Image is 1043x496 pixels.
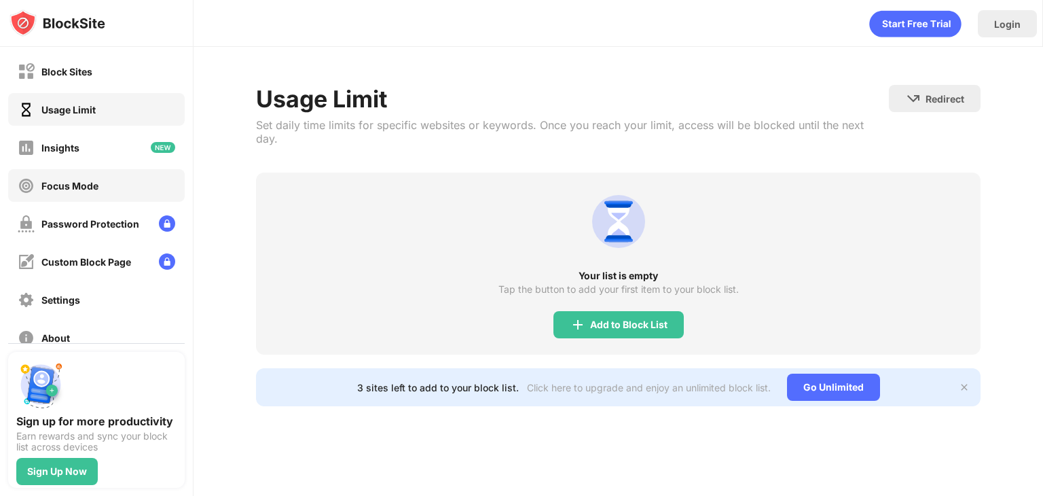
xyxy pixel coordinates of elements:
img: customize-block-page-off.svg [18,253,35,270]
div: 3 sites left to add to your block list. [357,382,519,393]
div: Insights [41,142,79,154]
img: focus-off.svg [18,177,35,194]
div: Click here to upgrade and enjoy an unlimited block list. [527,382,771,393]
img: time-usage-on.svg [18,101,35,118]
img: insights-off.svg [18,139,35,156]
div: Add to Block List [590,319,667,330]
div: Set daily time limits for specific websites or keywords. Once you reach your limit, access will b... [256,118,889,145]
img: usage-limit.svg [586,189,651,254]
img: password-protection-off.svg [18,215,35,232]
div: animation [869,10,962,37]
div: Usage Limit [256,85,889,113]
div: Go Unlimited [787,374,880,401]
div: Earn rewards and sync your block list across devices [16,431,177,453]
div: Usage Limit [41,104,96,116]
img: block-off.svg [18,63,35,80]
img: new-icon.svg [151,142,175,153]
div: Focus Mode [41,180,98,192]
img: x-button.svg [959,382,970,393]
img: lock-menu.svg [159,253,175,270]
div: Tap the button to add your first item to your block list. [498,284,739,295]
div: Custom Block Page [41,256,131,268]
div: Login [994,18,1021,30]
div: Redirect [926,93,964,105]
div: Your list is empty [256,270,981,281]
div: Block Sites [41,66,92,77]
div: About [41,332,70,344]
div: Sign up for more productivity [16,414,177,428]
img: lock-menu.svg [159,215,175,232]
img: logo-blocksite.svg [10,10,105,37]
img: push-signup.svg [16,360,65,409]
div: Settings [41,294,80,306]
img: settings-off.svg [18,291,35,308]
img: about-off.svg [18,330,35,347]
div: Sign Up Now [27,466,87,477]
div: Password Protection [41,218,139,230]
